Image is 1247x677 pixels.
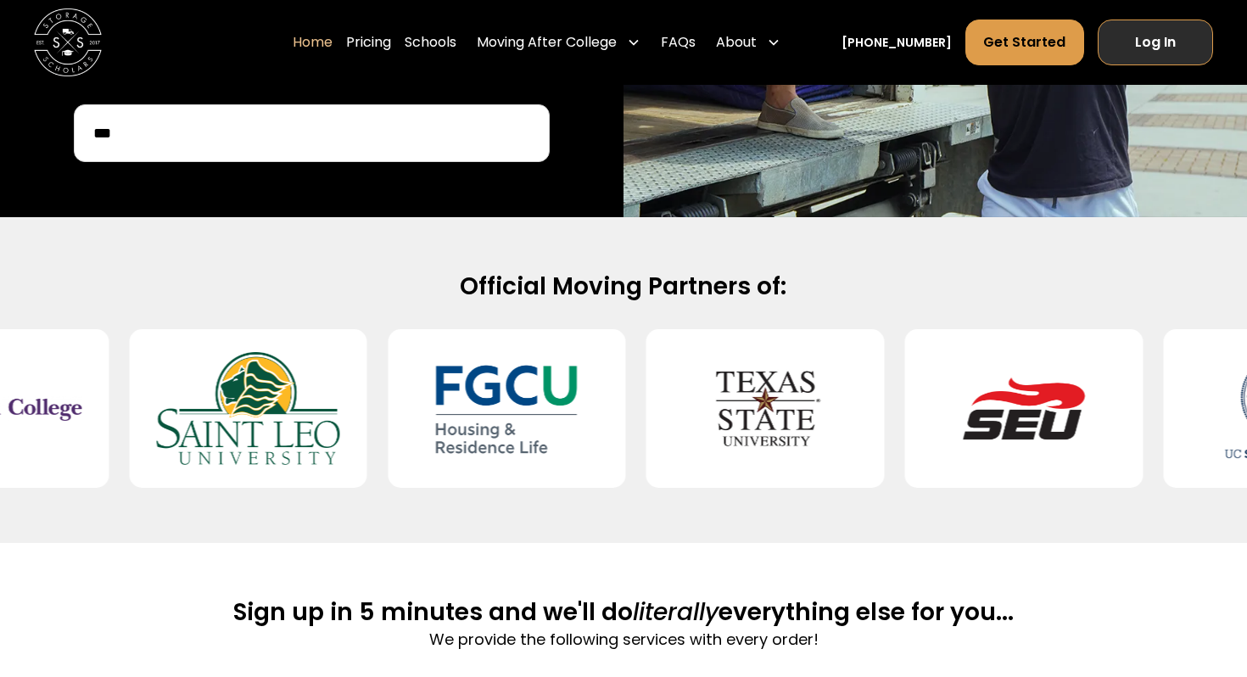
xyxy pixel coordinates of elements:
a: [PHONE_NUMBER] [842,34,952,52]
div: Moving After College [477,32,617,53]
a: Get Started [965,20,1083,65]
a: Pricing [346,19,391,66]
img: Florida Gulf Coast University [415,343,599,474]
a: Home [293,19,333,66]
h2: Official Moving Partners of: [79,271,1167,303]
div: About [709,19,787,66]
h2: Sign up in 5 minutes and we'll do everything else for you... [233,597,1014,629]
img: Storage Scholars main logo [34,8,102,76]
p: We provide the following services with every order! [233,628,1014,651]
div: Moving After College [470,19,647,66]
a: Log In [1098,20,1213,65]
img: Saint Leo University [156,343,340,474]
a: home [34,8,102,76]
a: Schools [405,19,456,66]
img: Texas State University [674,343,858,474]
span: literally [633,596,719,629]
img: Southeastern University [932,343,1116,474]
a: FAQs [661,19,696,66]
div: About [716,32,757,53]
